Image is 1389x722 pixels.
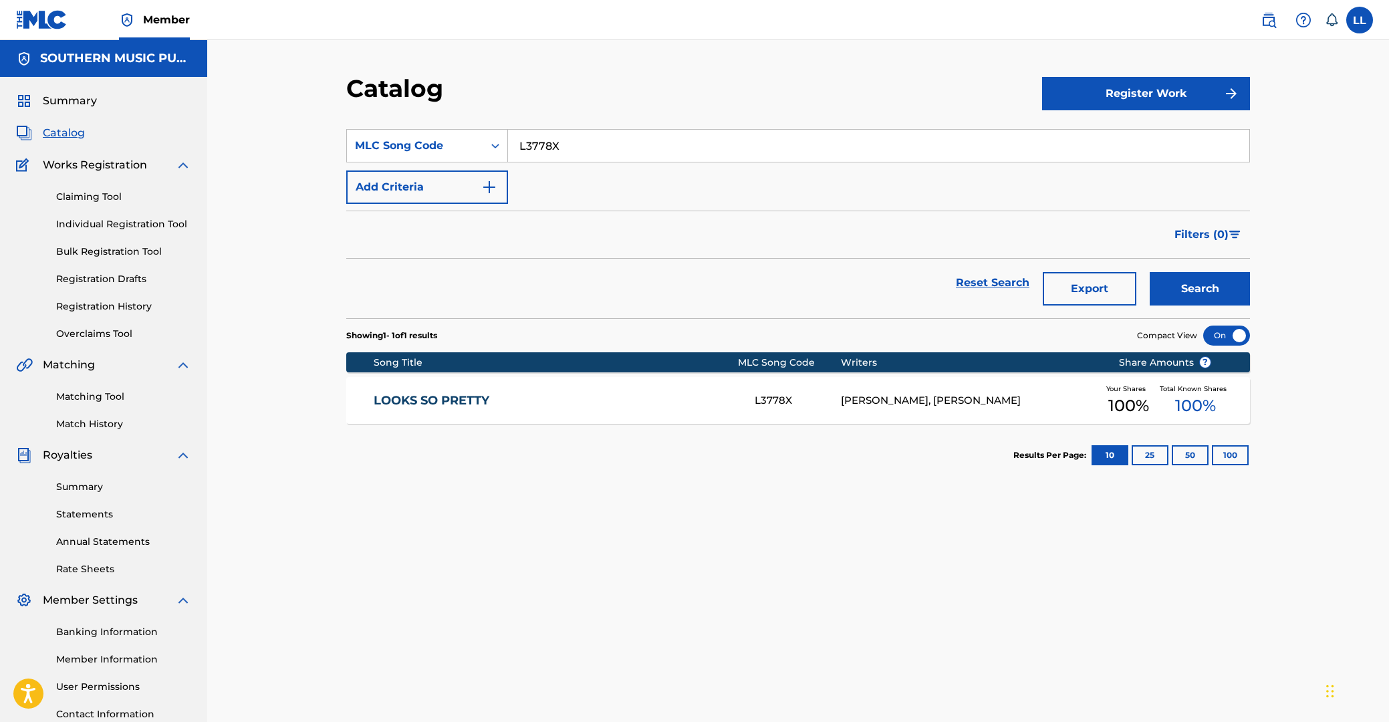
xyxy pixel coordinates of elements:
h5: SOUTHERN MUSIC PUB CO INC [40,51,191,66]
div: User Menu [1346,7,1373,33]
img: expand [175,592,191,608]
span: Filters ( 0 ) [1174,227,1229,243]
a: Match History [56,417,191,431]
img: Summary [16,93,32,109]
a: Statements [56,507,191,521]
a: CatalogCatalog [16,125,85,141]
a: Individual Registration Tool [56,217,191,231]
img: Accounts [16,51,32,67]
button: Export [1043,272,1136,306]
button: Search [1150,272,1250,306]
img: Royalties [16,447,32,463]
img: MLC Logo [16,10,68,29]
iframe: Resource Center [1352,489,1389,600]
span: 100 % [1108,394,1149,418]
img: Top Rightsholder [119,12,135,28]
span: Summary [43,93,97,109]
a: Registration Drafts [56,272,191,286]
a: User Permissions [56,680,191,694]
a: LOOKS SO PRETTY [374,393,737,408]
img: 9d2ae6d4665cec9f34b9.svg [481,179,497,195]
a: Annual Statements [56,535,191,549]
img: help [1295,12,1311,28]
div: Song Title [374,356,738,370]
button: 100 [1212,445,1249,465]
a: Matching Tool [56,390,191,404]
div: Writers [841,356,1098,370]
div: MLC Song Code [355,138,475,154]
span: Catalog [43,125,85,141]
img: Works Registration [16,157,33,173]
span: Compact View [1137,330,1197,342]
img: expand [175,447,191,463]
span: Matching [43,357,95,373]
a: Contact Information [56,707,191,721]
a: Registration History [56,299,191,314]
img: expand [175,157,191,173]
span: ? [1200,357,1211,368]
span: Works Registration [43,157,147,173]
a: Rate Sheets [56,562,191,576]
p: Showing 1 - 1 of 1 results [346,330,437,342]
button: Add Criteria [346,170,508,204]
span: Share Amounts [1119,356,1211,370]
div: Notifications [1325,13,1338,27]
button: 50 [1172,445,1209,465]
button: 10 [1092,445,1128,465]
span: Member [143,12,190,27]
button: Filters (0) [1166,218,1250,251]
img: Catalog [16,125,32,141]
img: filter [1229,231,1241,239]
a: Bulk Registration Tool [56,245,191,259]
button: 25 [1132,445,1168,465]
a: Summary [56,480,191,494]
a: Reset Search [949,268,1036,297]
div: L3778X [755,393,840,408]
a: Member Information [56,652,191,667]
span: Your Shares [1106,384,1151,394]
a: Claiming Tool [56,190,191,204]
a: Banking Information [56,625,191,639]
a: Public Search [1255,7,1282,33]
img: f7272a7cc735f4ea7f67.svg [1223,86,1239,102]
div: [PERSON_NAME], [PERSON_NAME] [841,393,1098,408]
iframe: Chat Widget [1322,658,1389,722]
a: Overclaims Tool [56,327,191,341]
h2: Catalog [346,74,450,104]
form: Search Form [346,129,1250,318]
span: Royalties [43,447,92,463]
p: Results Per Page: [1013,449,1090,461]
img: Member Settings [16,592,32,608]
img: search [1261,12,1277,28]
img: expand [175,357,191,373]
span: 100 % [1175,394,1216,418]
a: SummarySummary [16,93,97,109]
img: Matching [16,357,33,373]
div: MLC Song Code [738,356,841,370]
span: Total Known Shares [1160,384,1232,394]
div: Drag [1326,671,1334,711]
div: Help [1290,7,1317,33]
span: Member Settings [43,592,138,608]
button: Register Work [1042,77,1250,110]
